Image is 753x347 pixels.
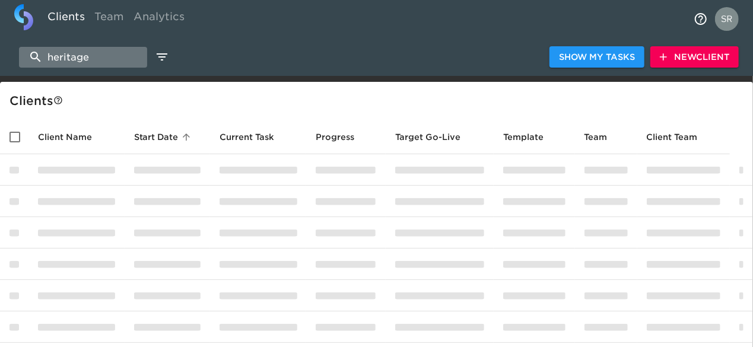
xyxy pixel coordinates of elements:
[38,130,107,144] span: Client Name
[549,46,644,68] button: Show My Tasks
[19,47,147,68] input: search
[650,46,739,68] button: NewClient
[43,4,90,33] a: Clients
[715,7,739,31] img: Profile
[134,130,194,144] span: Start Date
[220,130,290,144] span: Current Task
[559,50,635,65] span: Show My Tasks
[395,130,476,144] span: Target Go-Live
[53,95,63,105] svg: This is a list of all of your clients and clients shared with you
[152,47,172,67] button: edit
[660,50,729,65] span: New Client
[220,130,274,144] span: This is the next Task in this Hub that should be completed
[90,4,129,33] a: Team
[647,130,713,144] span: Client Team
[14,4,33,30] img: logo
[129,4,189,33] a: Analytics
[316,130,370,144] span: Progress
[687,5,715,33] button: notifications
[9,91,748,110] div: Client s
[395,130,460,144] span: Calculated based on the start date and the duration of all Tasks contained in this Hub.
[503,130,559,144] span: Template
[584,130,623,144] span: Team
